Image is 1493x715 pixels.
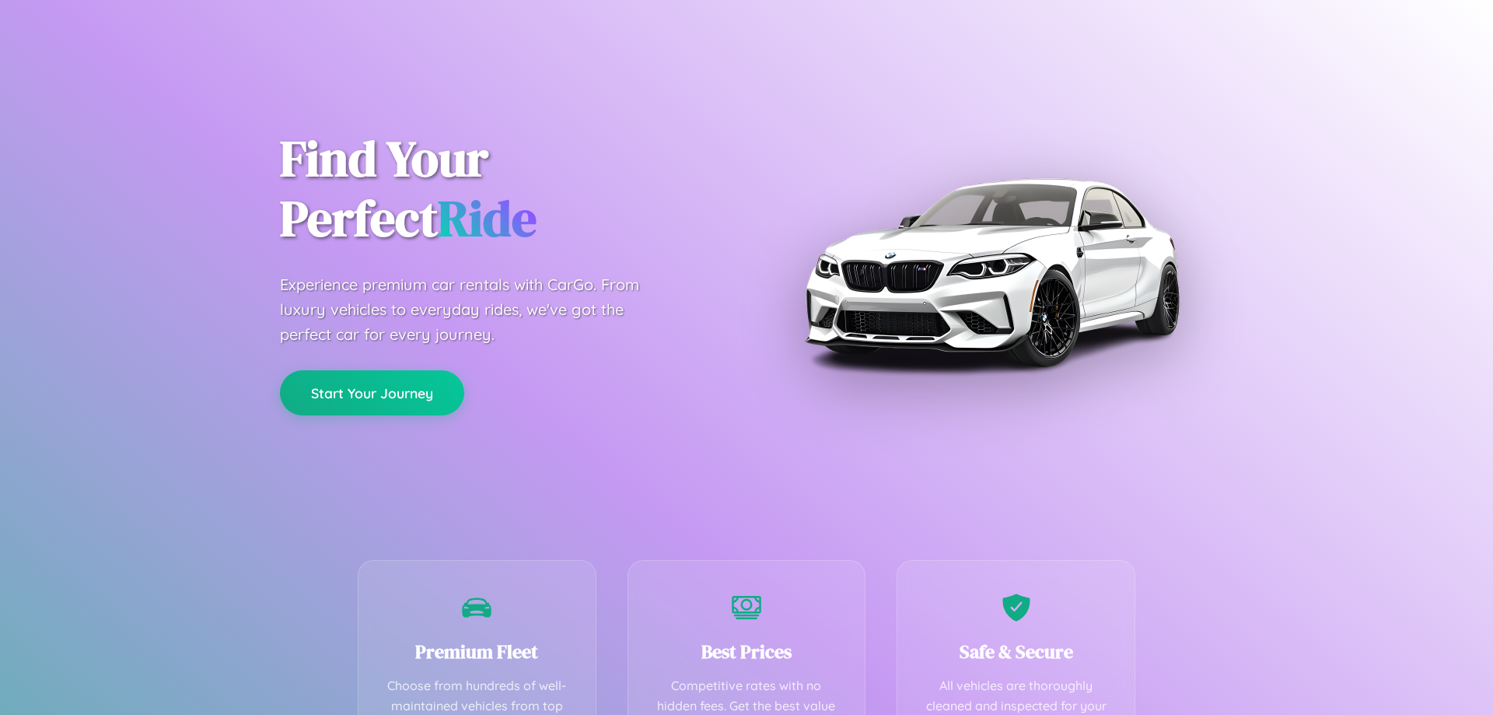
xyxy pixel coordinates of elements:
[382,639,572,664] h3: Premium Fleet
[921,639,1111,664] h3: Safe & Secure
[280,272,669,347] p: Experience premium car rentals with CarGo. From luxury vehicles to everyday rides, we've got the ...
[280,129,723,249] h1: Find Your Perfect
[797,78,1186,467] img: Premium BMW car rental vehicle
[280,370,464,415] button: Start Your Journey
[438,184,537,252] span: Ride
[652,639,842,664] h3: Best Prices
